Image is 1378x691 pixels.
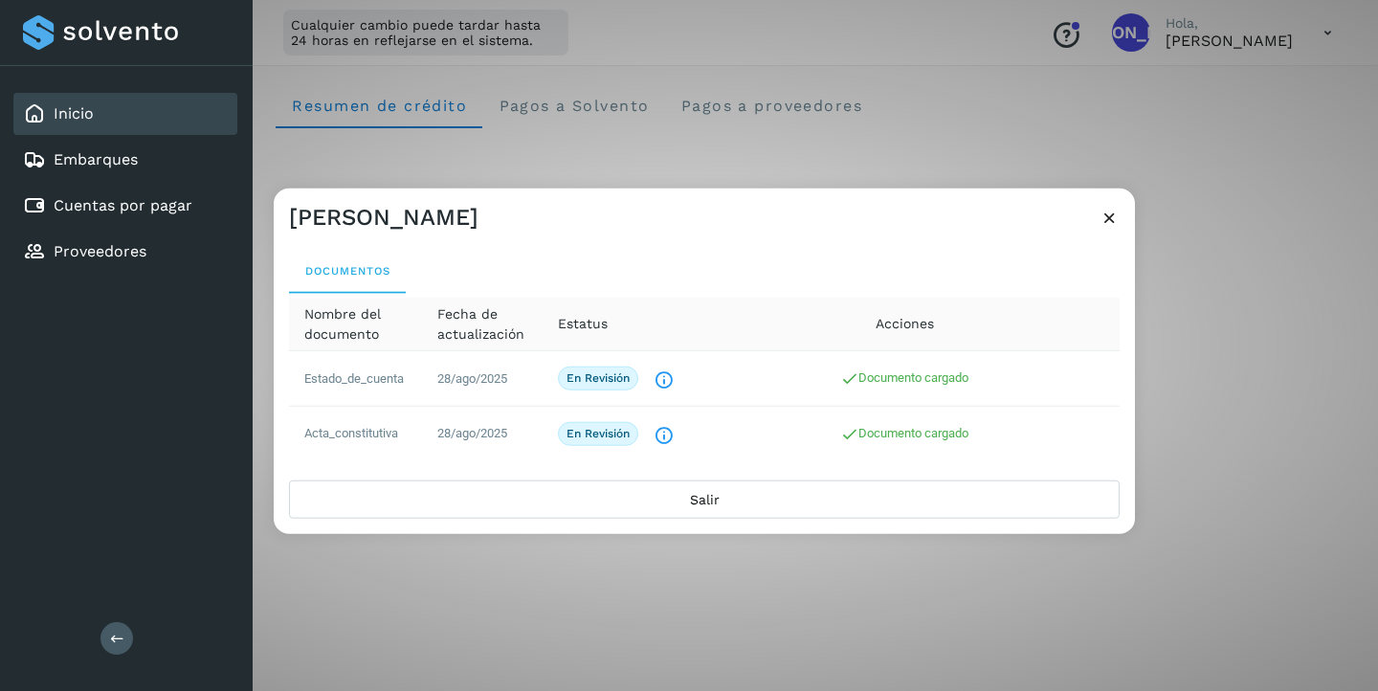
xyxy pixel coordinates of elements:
[304,264,390,278] span: Documentos
[876,314,934,334] span: Acciones
[13,93,237,135] div: Inicio
[840,370,969,385] span: Documento cargado
[437,370,507,385] span: 28/ago/2025
[289,479,1120,518] button: Salir
[304,303,407,344] span: Nombre del documento
[567,427,630,440] p: En revisión
[304,370,404,385] span: Estado_de_cuenta
[567,371,630,385] p: En revisión
[289,204,478,232] h3: [PERSON_NAME]
[13,231,237,273] div: Proveedores
[304,426,398,440] span: Acta_constitutiva
[13,139,237,181] div: Embarques
[54,150,138,168] a: Embarques
[54,242,146,260] a: Proveedores
[437,303,527,344] span: Fecha de actualización
[54,196,192,214] a: Cuentas por pagar
[840,426,969,440] span: Documento cargado
[437,426,507,440] span: 28/ago/2025
[13,185,237,227] div: Cuentas por pagar
[558,314,608,334] span: Estatus
[54,104,94,123] a: Inicio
